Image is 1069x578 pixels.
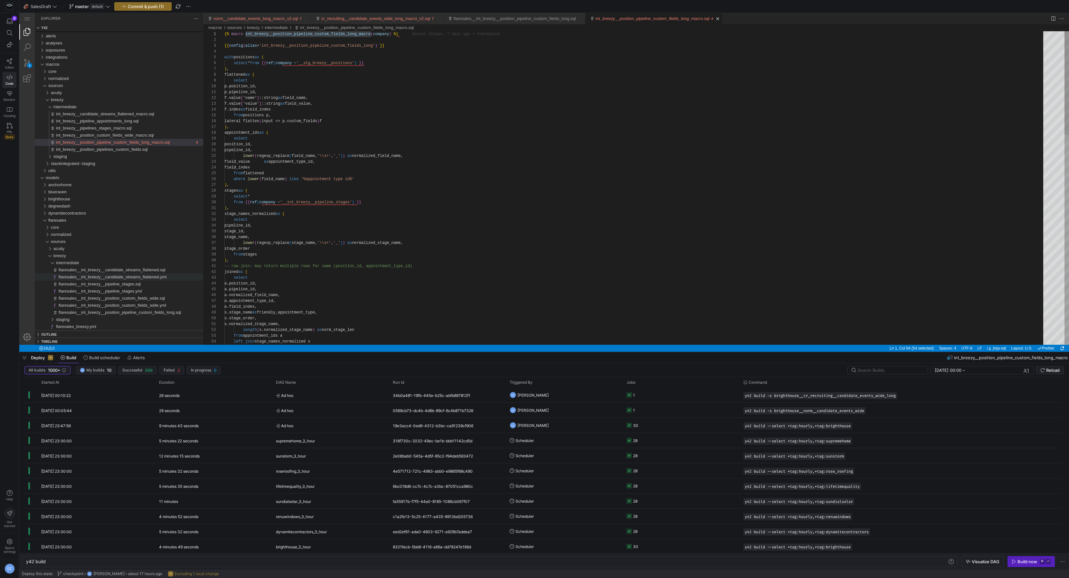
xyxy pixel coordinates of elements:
span: 2 [177,368,180,373]
span: degreedash [29,191,51,196]
div: /macros/sources/breezy [228,11,240,18]
div: /models/flaresales/sources/breezy/intermediate/flaresales__int_breezy__pipeline_stages.sql [32,268,184,275]
div: /macros/normalized [29,62,184,69]
ul: Tab actions [282,3,291,9]
div: c1a2fe13-5c25-4177-a435-8913bd205736 [389,509,506,524]
span: flaresales_breezy.yml [37,311,77,316]
span: anchorhome [29,169,52,174]
div: Layout: U.S. [989,332,1016,339]
div: 6bc018d6-cc7c-4c7c-a3bc-87051cca980c [389,478,506,493]
div: 8321fecb-5bb8-4116-a66a-dd78247e166d [389,539,506,554]
div: flaresales__int_breezy__position_pipeline_custom_fields_long.sql [15,296,184,303]
span: 998 [145,368,153,373]
div: 2e08bab0-545a-4d5f-85c2-f94deb593472 [389,448,506,463]
div: int_breezy__pipelines_stages_macro.sql [15,112,184,119]
li: Close (⌘W) [695,3,702,9]
div: DZ [5,564,15,574]
div: exposures [15,34,184,41]
span: / [61,148,62,153]
a: cr_recruiting__candidate_events_wide_long_macro_v2.sql [302,3,411,8]
button: Failed2 [159,366,184,374]
button: Successful998 [118,366,157,374]
span: = [238,31,240,35]
li: Close (⌘W) [416,3,422,9]
span: Code [5,82,14,85]
div: Timeline Section [15,325,184,332]
span: analyses [26,28,43,33]
div: 9 [12,16,17,21]
span: 🏈 [24,4,28,9]
a: breezy [228,12,240,17]
input: Start datetime [935,368,961,373]
div: utils [15,154,184,161]
div: dynamitecontractors [15,197,184,204]
button: In progress0 [187,366,221,374]
span: with [205,42,214,47]
span: {{ [205,31,210,35]
span: Beta [4,134,15,140]
div: /models/flaresales/sources/breezy/intermediate/flaresales__int_breezy__position_custom_fields_wid... [32,282,184,289]
span: intermediate [34,92,57,96]
a: Editor [3,56,16,72]
div: Ln 1, Col 64 (54 selected) [868,332,917,339]
div: intermediate [15,91,184,98]
div: alerts [15,20,184,27]
a: Split Editor Right (⌘\) [⌥] Split Editor Down [1030,2,1037,9]
span: breezy [34,240,47,245]
div: 34b0a481-19fb-445e-b25c-abfb887812f1 [389,388,506,402]
div: anchorhome [15,169,184,176]
div: /macros/utils [29,154,184,161]
span: int_breezy__position_custom_fields_wide_macro.sql [37,120,135,125]
a: Monitor [3,88,16,104]
span: Editor [5,65,14,69]
a: stackintegrated [32,148,62,153]
li: Close (⌘W) [558,3,564,9]
span: Alerts [133,355,145,360]
div: macros [15,48,184,55]
a: Spaces: 4 [918,332,938,339]
a: More Actions... [1039,2,1046,9]
span: brighthouse [29,184,51,188]
span: lifetimequality_3_hour [276,479,315,494]
span: Successful [122,368,142,372]
span: normalized [29,63,50,68]
div: Errors: 18 [17,332,38,339]
div: /models/flaresales/sources/acuity [34,232,184,239]
div: /models/flaresales/sources/stackintegrated [34,317,184,324]
div: /models/flaresales/sources/breezy/intermediate/flaresales__int_breezy__candidate_streams_flattene... [32,254,184,261]
span: Help [5,497,14,501]
div: /models/flaresales/sources [32,225,184,232]
a: Code [3,72,16,88]
div: Notifications [1038,332,1047,339]
span: about 17 hours ago [128,572,162,576]
div: /integrations [26,41,184,48]
div: int_breezy__candidate_streams_flattened_macro.sql [15,98,184,105]
div: intermediate [15,246,184,254]
div: eed2ef61-ada0-4803-9271-a929b7addea7 [389,524,506,539]
div: blueraven [15,176,184,183]
span: flaresales__int_breezy__position_pipeline_custom_fields_long.sql [39,297,162,302]
a: UTF-8 [941,332,955,339]
div: flaresales__int_breezy__pipeline_stages.sql [15,268,184,275]
div: /macros/sources/breezy/intermediate/int_breezy__candidate_streams_flattened_macro.sql [30,98,184,105]
button: DZ [3,562,16,575]
span: flaresales__int_breezy__candidate_streams_flattened.yml [39,262,147,266]
span: All builds [29,368,45,372]
div: staging [15,147,184,154]
span: sundialsolar_3_hour [276,494,311,509]
div: /alerts [26,20,184,27]
span: Visualize DAG [972,559,999,564]
h3: Outline [22,318,37,325]
button: checkpointDZ[PERSON_NAME]about 17 hours ago [56,570,164,578]
span: sources [29,70,44,75]
div: Build now [1017,559,1037,564]
span: Space settings [4,546,16,554]
div: 318f730c-2032-49ec-be1b-bbb11142cd5d [389,433,506,448]
span: master [75,4,89,9]
div: LF [956,332,965,339]
div: 4 [190,36,197,42]
div: /models [26,161,184,169]
span: Build scheduler [89,355,120,360]
a: Views and More Actions... [173,2,180,9]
